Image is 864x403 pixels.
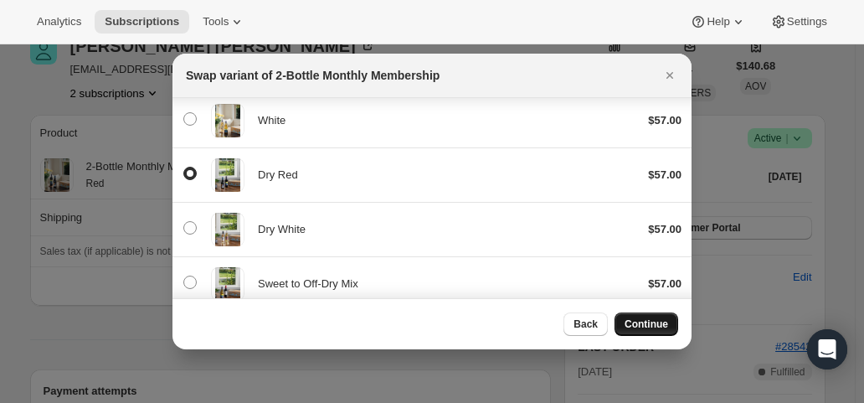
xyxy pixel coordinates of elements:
[186,67,440,84] h2: Swap variant of 2-Bottle Monthly Membership
[615,313,678,336] button: Continue
[760,10,837,34] button: Settings
[27,10,91,34] button: Analytics
[258,168,298,181] span: Dry Red
[203,15,229,28] span: Tools
[95,10,189,34] button: Subscriptions
[258,277,358,290] span: Sweet to Off-Dry Mix
[707,15,729,28] span: Help
[648,276,681,292] div: $57.00
[680,10,756,34] button: Help
[648,221,681,238] div: $57.00
[258,114,285,127] span: White
[787,15,827,28] span: Settings
[37,15,81,28] span: Analytics
[258,223,306,235] span: Dry White
[807,329,847,369] div: Open Intercom Messenger
[658,64,681,87] button: Close
[563,313,608,336] button: Back
[648,167,681,183] div: $57.00
[625,318,668,331] span: Continue
[573,318,598,331] span: Back
[648,112,681,129] div: $57.00
[105,15,179,28] span: Subscriptions
[193,10,255,34] button: Tools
